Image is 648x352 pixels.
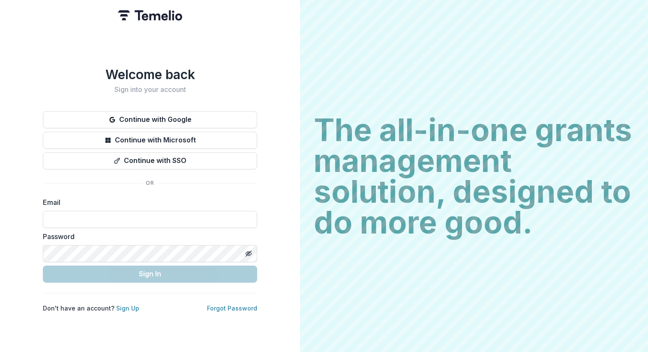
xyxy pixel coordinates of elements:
[43,111,257,128] button: Continue with Google
[43,86,257,94] h2: Sign into your account
[43,132,257,149] button: Continue with Microsoft
[43,231,252,242] label: Password
[43,304,139,313] p: Don't have an account?
[116,305,139,312] a: Sign Up
[43,152,257,169] button: Continue with SSO
[43,266,257,283] button: Sign In
[43,67,257,82] h1: Welcome back
[118,10,182,21] img: Temelio
[242,247,255,260] button: Toggle password visibility
[207,305,257,312] a: Forgot Password
[43,197,252,207] label: Email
